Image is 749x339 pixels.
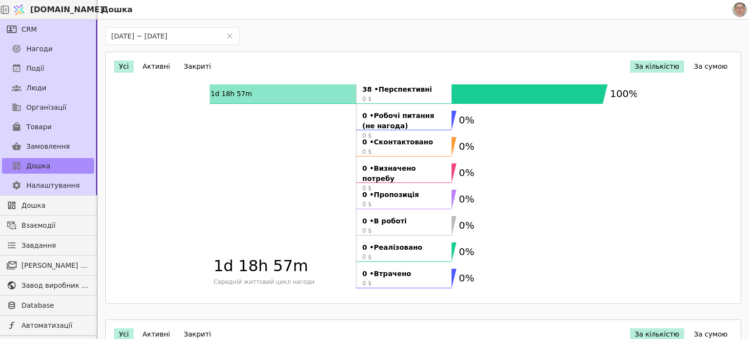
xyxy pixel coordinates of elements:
[362,163,446,184] strong: 0 • Визначено потребу
[21,260,89,271] span: [PERSON_NAME] розсилки
[30,4,103,16] span: [DOMAIN_NAME]
[732,2,747,17] img: 1560949290925-CROPPED-IMG_0201-2-.jpg
[211,90,252,98] text: 1d 18h 57m
[21,240,56,251] span: Завдання
[2,100,94,115] a: Організації
[459,246,474,258] text: 0%
[362,242,446,253] strong: 0 • Реалізовано
[26,63,44,74] span: Події
[362,84,446,95] strong: 38 • Перспективні
[2,298,94,313] a: Database
[362,269,446,279] strong: 0 • Втрачено
[362,95,446,103] span: 0 $
[362,111,446,131] strong: 0 • Робочі питання (не нагода)
[21,200,89,211] span: Дошка
[26,83,46,93] span: Люди
[26,161,50,171] span: Дошка
[2,21,94,37] a: CRM
[214,254,352,278] span: 1d 18h 57m
[459,193,474,205] text: 0%
[362,279,446,288] span: 0 $
[362,200,446,209] span: 0 $
[459,167,474,179] text: 0%
[459,219,474,231] text: 0%
[2,218,94,233] a: Взаємодії
[2,60,94,76] a: Події
[2,238,94,253] a: Завдання
[689,60,732,73] button: За сумою
[21,320,89,331] span: Автоматизації
[459,140,474,152] text: 0%
[214,278,352,286] span: Середній життєвий цикл нагоди
[2,158,94,174] a: Дошка
[226,33,233,40] button: Clear
[459,272,474,284] text: 0%
[179,60,216,73] button: Закриті
[2,318,94,333] a: Автоматизації
[362,131,446,140] span: 0 $
[362,147,446,156] span: 0 $
[2,119,94,135] a: Товари
[21,220,89,231] span: Взаємодії
[2,278,94,293] a: Завод виробник металочерепиці - B2B платформа
[2,258,94,273] a: [PERSON_NAME] розсилки
[106,28,220,44] input: dd/MM/yyyy ~ dd/MM/yyyy
[21,280,89,291] span: Завод виробник металочерепиці - B2B платформа
[2,139,94,154] a: Замовлення
[26,141,70,152] span: Замовлення
[21,24,37,35] span: CRM
[114,60,134,73] button: Усі
[2,178,94,193] a: Налаштування
[630,60,685,73] button: За кількістю
[226,33,233,40] svg: close
[98,4,133,16] h2: Дошка
[362,253,446,261] span: 0 $
[459,114,474,126] text: 0%
[362,184,446,193] span: 0 $
[21,300,89,311] span: Database
[26,102,66,113] span: Організації
[2,80,94,96] a: Люди
[26,180,79,191] span: Налаштування
[362,190,446,200] strong: 0 • Пропозиція
[10,0,98,19] a: [DOMAIN_NAME]
[26,122,52,132] span: Товари
[610,88,638,100] text: 100%
[26,44,53,54] span: Нагоди
[362,137,446,147] strong: 0 • Сконтактовано
[12,0,26,19] img: Logo
[362,226,446,235] span: 0 $
[362,216,446,226] strong: 0 • В роботі
[2,198,94,213] a: Дошка
[2,41,94,57] a: Нагоди
[138,60,175,73] button: Активні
